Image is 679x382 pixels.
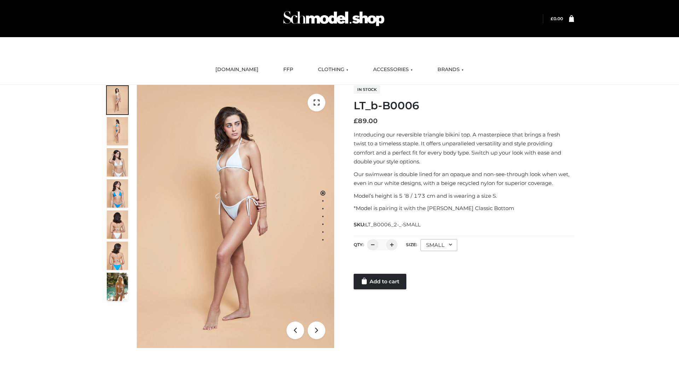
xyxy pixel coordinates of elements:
[551,16,553,21] span: £
[551,16,563,21] bdi: 0.00
[432,62,469,77] a: BRANDS
[354,242,364,247] label: QTY:
[365,221,420,228] span: LT_B0006_2-_-SMALL
[354,99,574,112] h1: LT_b-B0006
[354,191,574,201] p: Model’s height is 5 ‘8 / 173 cm and is wearing a size S.
[107,117,128,145] img: ArielClassicBikiniTop_CloudNine_AzureSky_OW114ECO_2-scaled.jpg
[354,170,574,188] p: Our swimwear is double lined for an opaque and non-see-through look when wet, even in our white d...
[368,62,418,77] a: ACCESSORIES
[354,117,378,125] bdi: 89.00
[354,130,574,166] p: Introducing our reversible triangle bikini top. A masterpiece that brings a fresh twist to a time...
[278,62,298,77] a: FFP
[354,220,421,229] span: SKU:
[210,62,264,77] a: [DOMAIN_NAME]
[107,273,128,301] img: Arieltop_CloudNine_AzureSky2.jpg
[420,239,457,251] div: SMALL
[107,179,128,208] img: ArielClassicBikiniTop_CloudNine_AzureSky_OW114ECO_4-scaled.jpg
[107,148,128,176] img: ArielClassicBikiniTop_CloudNine_AzureSky_OW114ECO_3-scaled.jpg
[313,62,354,77] a: CLOTHING
[107,242,128,270] img: ArielClassicBikiniTop_CloudNine_AzureSky_OW114ECO_8-scaled.jpg
[281,5,387,33] img: Schmodel Admin 964
[551,16,563,21] a: £0.00
[107,86,128,114] img: ArielClassicBikiniTop_CloudNine_AzureSky_OW114ECO_1-scaled.jpg
[354,274,406,289] a: Add to cart
[107,210,128,239] img: ArielClassicBikiniTop_CloudNine_AzureSky_OW114ECO_7-scaled.jpg
[406,242,417,247] label: Size:
[137,85,334,348] img: ArielClassicBikiniTop_CloudNine_AzureSky_OW114ECO_1
[354,204,574,213] p: *Model is pairing it with the [PERSON_NAME] Classic Bottom
[354,85,380,94] span: In stock
[354,117,358,125] span: £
